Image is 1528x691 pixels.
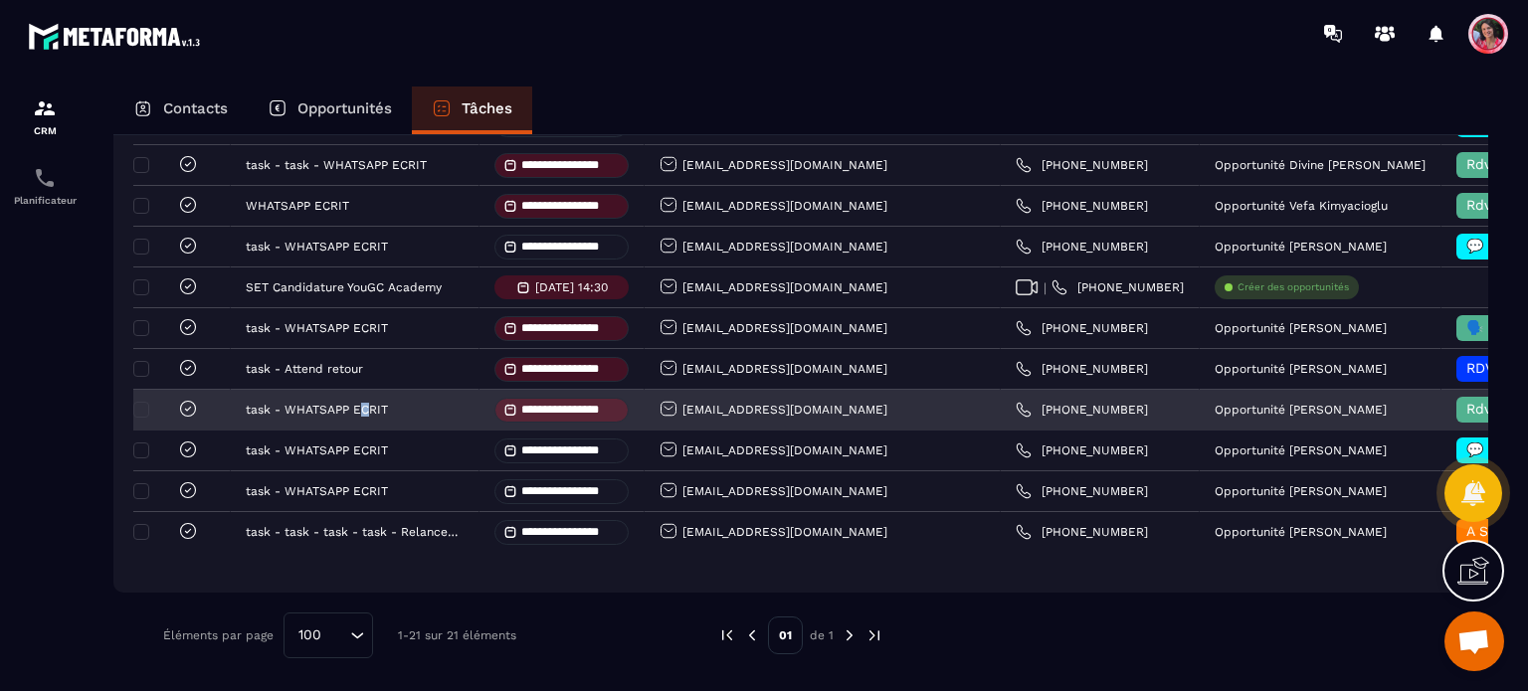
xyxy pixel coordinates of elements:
[810,627,834,643] p: de 1
[1016,239,1148,255] a: [PHONE_NUMBER]
[1016,524,1148,540] a: [PHONE_NUMBER]
[865,626,883,644] img: next
[246,362,363,376] p: task - Attend retour
[28,18,207,55] img: logo
[5,195,85,206] p: Planificateur
[1016,361,1148,377] a: [PHONE_NUMBER]
[113,86,248,134] a: Contacts
[1215,362,1387,376] p: Opportunité [PERSON_NAME]
[462,99,512,117] p: Tâches
[1016,320,1148,336] a: [PHONE_NUMBER]
[1215,321,1387,335] p: Opportunité [PERSON_NAME]
[718,626,736,644] img: prev
[328,624,345,646] input: Search for option
[1215,443,1387,457] p: Opportunité [PERSON_NAME]
[1215,199,1388,213] p: Opportunité Vefa Kimyacioglu
[535,280,608,294] p: [DATE] 14:30
[768,616,803,654] p: 01
[1016,157,1148,173] a: [PHONE_NUMBER]
[246,158,427,172] p: task - task - WHATSAPP ECRIT
[246,240,388,254] p: task - WHATSAPP ECRIT
[33,96,57,120] img: formation
[163,99,228,117] p: Contacts
[5,151,85,221] a: schedulerschedulerPlanificateur
[246,321,388,335] p: task - WHATSAPP ECRIT
[1444,611,1504,671] div: Ouvrir le chat
[5,125,85,136] p: CRM
[398,628,516,642] p: 1-21 sur 21 éléments
[1215,158,1426,172] p: Opportunité Divine [PERSON_NAME]
[1051,279,1184,295] a: [PHONE_NUMBER]
[1215,484,1387,498] p: Opportunité [PERSON_NAME]
[284,612,373,658] div: Search for option
[1016,483,1148,499] a: [PHONE_NUMBER]
[743,626,761,644] img: prev
[1044,280,1047,295] span: |
[246,525,459,539] p: task - task - task - task - Relance pour prise de rdv
[841,626,859,644] img: next
[297,99,392,117] p: Opportunités
[1016,402,1148,418] a: [PHONE_NUMBER]
[412,86,532,134] a: Tâches
[291,624,328,646] span: 100
[1016,442,1148,458] a: [PHONE_NUMBER]
[246,403,388,417] p: task - WHATSAPP ECRIT
[1016,198,1148,214] a: [PHONE_NUMBER]
[163,628,274,642] p: Éléments par page
[1215,525,1387,539] p: Opportunité [PERSON_NAME]
[248,86,412,134] a: Opportunités
[1215,240,1387,254] p: Opportunité [PERSON_NAME]
[5,82,85,151] a: formationformationCRM
[246,280,442,294] p: SET Candidature YouGC Academy
[246,199,349,213] p: WHATSAPP ECRIT
[1215,403,1387,417] p: Opportunité [PERSON_NAME]
[246,443,388,457] p: task - WHATSAPP ECRIT
[1238,280,1349,294] p: Créer des opportunités
[246,484,388,498] p: task - WHATSAPP ECRIT
[33,166,57,190] img: scheduler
